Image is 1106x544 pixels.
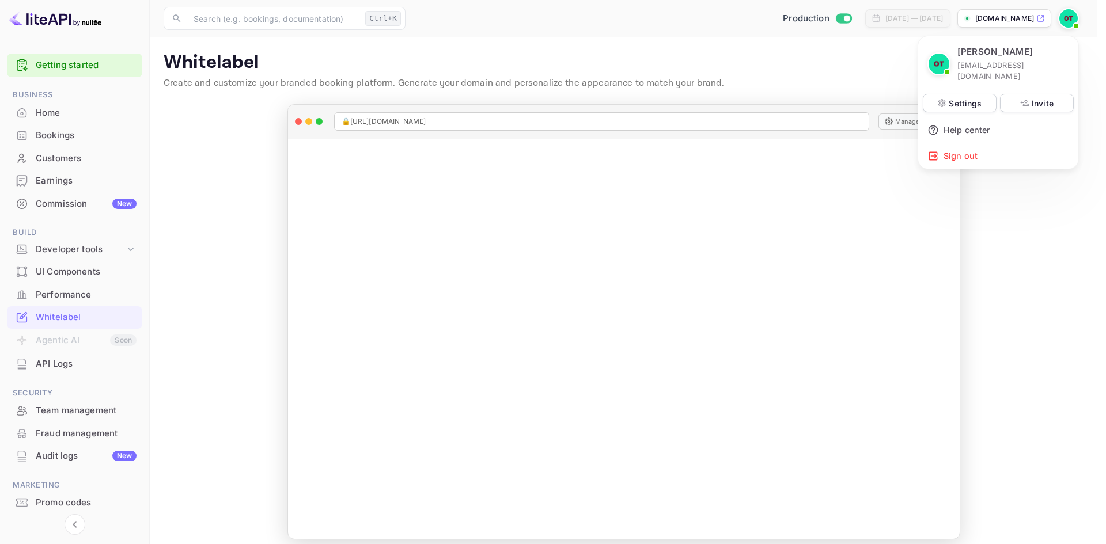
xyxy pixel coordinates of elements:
[918,117,1078,143] div: Help center
[949,97,982,109] p: Settings
[929,54,949,74] img: Oussama Tali
[957,60,1069,82] p: [EMAIL_ADDRESS][DOMAIN_NAME]
[918,143,1078,169] div: Sign out
[1032,97,1054,109] p: Invite
[957,45,1033,59] p: [PERSON_NAME]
